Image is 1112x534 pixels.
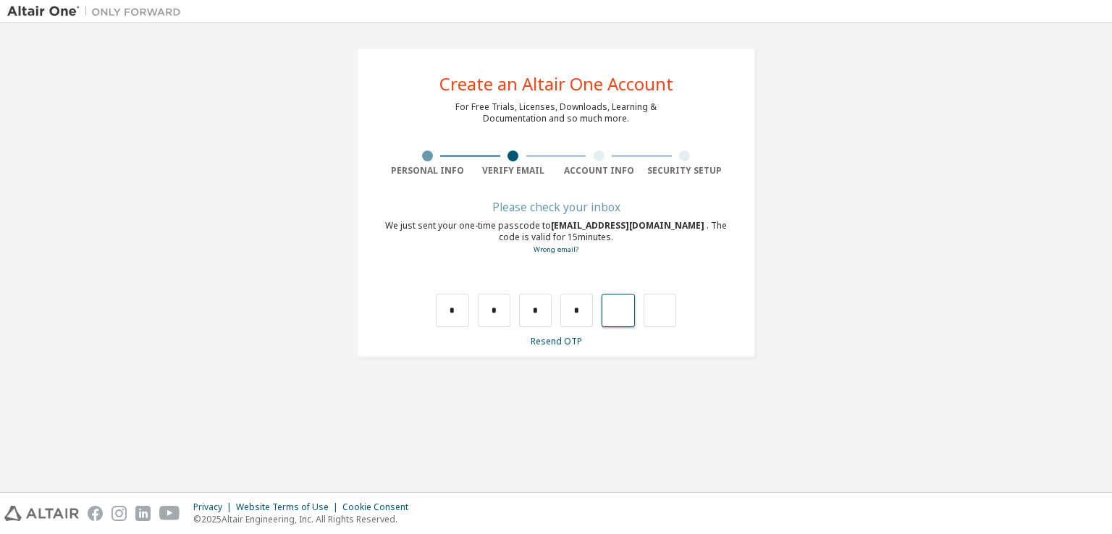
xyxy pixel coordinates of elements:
[439,75,673,93] div: Create an Altair One Account
[193,513,417,525] p: © 2025 Altair Engineering, Inc. All Rights Reserved.
[4,506,79,521] img: altair_logo.svg
[471,165,557,177] div: Verify Email
[551,219,707,232] span: [EMAIL_ADDRESS][DOMAIN_NAME]
[236,501,342,513] div: Website Terms of Use
[88,506,103,521] img: facebook.svg
[556,165,642,177] div: Account Info
[384,203,728,211] div: Please check your inbox
[159,506,180,521] img: youtube.svg
[455,101,657,124] div: For Free Trials, Licenses, Downloads, Learning & Documentation and so much more.
[193,501,236,513] div: Privacy
[342,501,417,513] div: Cookie Consent
[7,4,188,19] img: Altair One
[384,165,471,177] div: Personal Info
[111,506,127,521] img: instagram.svg
[531,335,582,347] a: Resend OTP
[642,165,728,177] div: Security Setup
[534,245,578,254] a: Go back to the registration form
[135,506,151,521] img: linkedin.svg
[384,220,728,255] div: We just sent your one-time passcode to . The code is valid for 15 minutes.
